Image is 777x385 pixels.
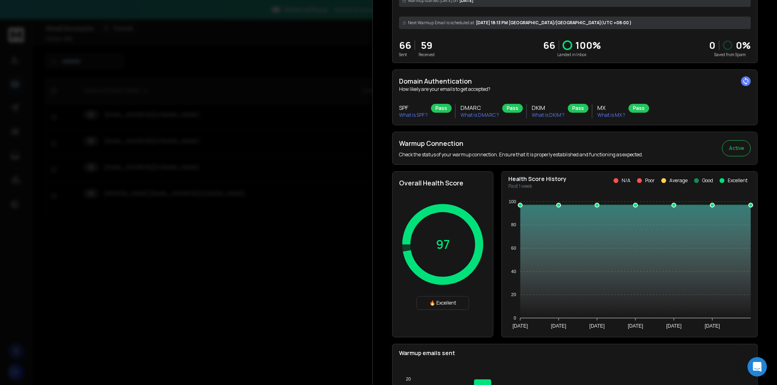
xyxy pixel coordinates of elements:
h3: DKIM [532,104,565,112]
img: tab_keywords_by_traffic_grey.svg [81,51,87,57]
p: Warmup emails sent [399,349,751,357]
img: tab_domain_overview_orange.svg [22,51,28,57]
tspan: 20 [511,292,516,297]
div: Keywords by Traffic [89,52,136,57]
div: Pass [628,104,649,113]
p: Saved from Spam [709,52,751,58]
tspan: 0 [514,316,516,320]
p: What is SPF ? [399,112,428,118]
p: What is MX ? [597,112,625,118]
tspan: [DATE] [666,323,681,329]
p: Good [702,177,713,184]
p: 100 % [575,39,601,52]
div: Domain Overview [31,52,72,57]
div: Open Intercom Messenger [747,357,767,377]
p: 0 % [736,39,751,52]
p: 66 [399,39,411,52]
p: Sent [399,52,411,58]
p: What is DKIM ? [532,112,565,118]
p: What is DMARC ? [461,112,499,118]
tspan: [DATE] [512,323,528,329]
tspan: 60 [511,246,516,250]
p: Landed in Inbox [543,52,601,58]
div: Domain: [URL] [21,21,57,27]
tspan: 80 [511,222,516,227]
span: Next Warmup Email is scheduled at [408,20,474,26]
p: Past 1 week [508,183,567,189]
tspan: 100 [509,199,516,204]
tspan: [DATE] [589,323,605,329]
p: How likely are your emails to get accepted? [399,86,751,93]
div: [DATE] 18:13 PM [GEOGRAPHIC_DATA]/[GEOGRAPHIC_DATA] (UTC +08:00 ) [399,17,751,29]
tspan: [DATE] [551,323,566,329]
p: Health Score History [508,175,567,183]
p: 59 [418,39,435,52]
div: Pass [431,104,452,113]
p: Poor [645,177,655,184]
p: Average [669,177,688,184]
p: Received [418,52,435,58]
tspan: 20 [406,377,411,381]
img: website_grey.svg [13,21,19,27]
tspan: [DATE] [628,323,643,329]
button: Active [722,140,751,156]
div: 🔥 Excellent [416,296,469,310]
p: N/A [622,177,631,184]
h3: DMARC [461,104,499,112]
p: 66 [543,39,555,52]
strong: 0 [709,38,715,52]
div: v 4.0.25 [23,13,40,19]
h2: Overall Health Score [399,178,486,188]
img: logo_orange.svg [13,13,19,19]
h3: MX [597,104,625,112]
div: Pass [568,104,588,113]
tspan: 40 [511,269,516,274]
tspan: [DATE] [705,323,720,329]
h3: SPF [399,104,428,112]
div: Pass [502,104,523,113]
p: Excellent [728,177,747,184]
h2: Warmup Connection [399,139,643,148]
p: Check the status of your warmup connection. Ensure that it is properly established and functionin... [399,151,643,158]
h2: Domain Authentication [399,76,751,86]
p: 97 [436,237,450,252]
